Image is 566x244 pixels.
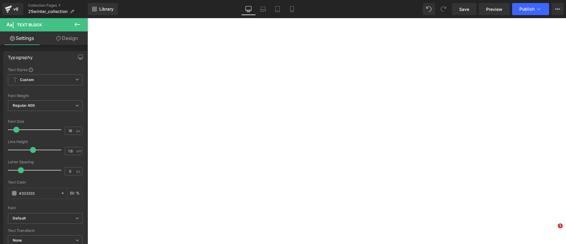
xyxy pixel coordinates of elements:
[28,9,67,14] span: 25winter_collection
[285,3,299,15] a: Mobile
[28,3,88,8] a: Collection Pages
[2,3,23,15] a: v6
[270,3,285,15] a: Tablet
[13,103,35,108] b: Regular 400
[486,6,502,12] span: Preview
[20,77,34,83] b: Custom
[12,5,20,13] div: v6
[76,169,81,173] span: px
[67,188,82,199] div: %
[8,94,82,98] div: Font Weight
[8,140,82,144] div: Line Height
[8,67,82,72] div: Text Styles
[8,206,82,210] div: Font
[19,190,58,197] input: Color
[13,216,26,221] i: Default
[13,238,22,242] b: None
[8,119,82,124] div: Font Size
[519,7,535,11] span: Publish
[545,223,560,238] iframe: Intercom live chat
[8,160,82,164] div: Letter Spacing
[8,180,82,184] div: Text Color
[76,149,81,153] span: em
[17,22,42,27] span: Text Block
[241,3,256,15] a: Desktop
[558,223,563,228] span: 1
[8,51,33,60] div: Typography
[8,229,82,233] div: Text Transform
[99,6,114,12] span: Library
[459,6,469,12] span: Save
[45,31,89,45] a: Design
[423,3,435,15] button: Undo
[479,3,510,15] a: Preview
[88,3,118,15] a: New Library
[551,3,564,15] button: More
[437,3,449,15] button: Redo
[256,3,270,15] a: Laptop
[512,3,549,15] button: Publish
[76,129,81,133] span: px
